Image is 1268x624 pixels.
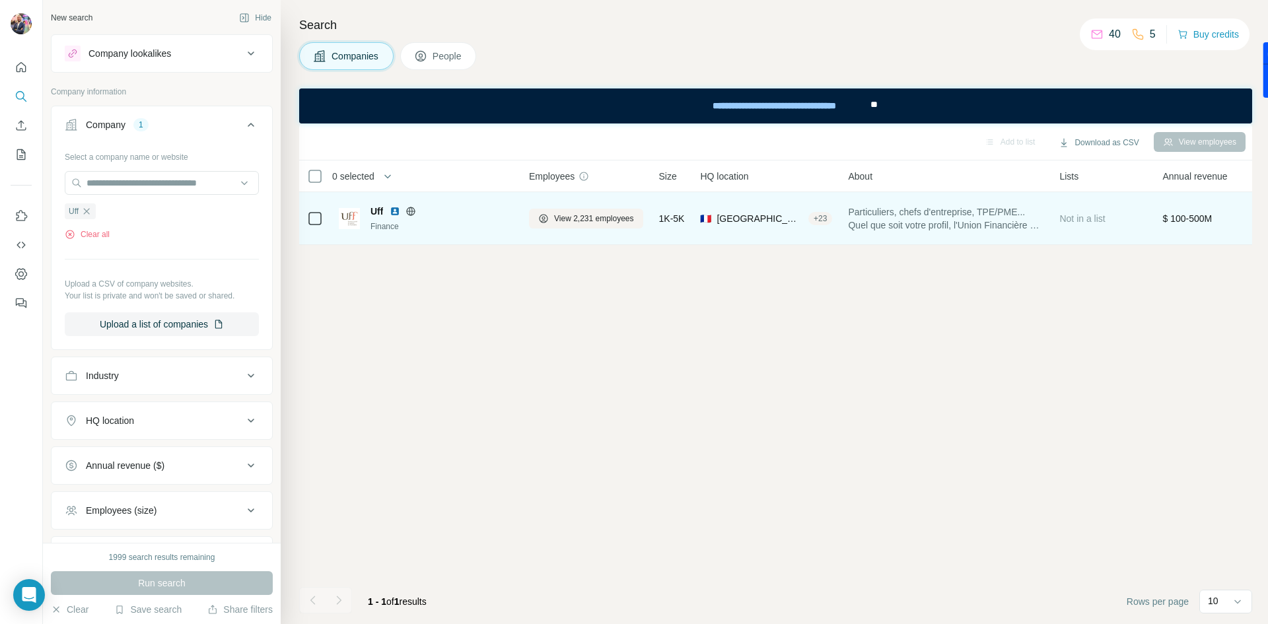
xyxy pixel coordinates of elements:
button: Hide [230,8,281,28]
button: Industry [52,360,272,392]
div: Industry [86,369,119,382]
span: 1 [394,596,400,607]
button: Share filters [207,603,273,616]
div: Annual revenue ($) [86,459,164,472]
div: New search [51,12,92,24]
span: Employees [529,170,575,183]
p: 40 [1109,26,1121,42]
p: Your list is private and won't be saved or shared. [65,290,259,302]
span: Size [659,170,677,183]
button: Buy credits [1178,25,1239,44]
button: Clear [51,603,88,616]
img: Logo of Uff [339,208,360,229]
button: Use Surfe API [11,233,32,257]
button: Dashboard [11,262,32,286]
p: Company information [51,86,273,98]
div: 1 [133,119,149,131]
img: LinkedIn logo [390,206,400,217]
div: Open Intercom Messenger [13,579,45,611]
button: View 2,231 employees [529,209,643,228]
span: of [386,596,394,607]
div: Finance [370,221,513,232]
button: Company1 [52,109,272,146]
div: HQ location [86,414,134,427]
button: Quick start [11,55,32,79]
span: Rows per page [1127,595,1189,608]
img: Avatar [11,13,32,34]
span: 0 selected [332,170,374,183]
span: People [433,50,463,63]
span: Annual revenue [1162,170,1227,183]
button: My lists [11,143,32,166]
p: 10 [1208,594,1218,607]
span: 1K-5K [659,212,685,225]
div: Company lookalikes [88,47,171,60]
div: + 23 [808,213,832,225]
span: $ 100-500M [1162,213,1212,224]
button: Company lookalikes [52,38,272,69]
div: 1999 search results remaining [109,551,215,563]
button: Technologies [52,539,272,571]
span: Uff [370,205,383,218]
span: 1 - 1 [368,596,386,607]
span: HQ location [700,170,748,183]
p: Upload a CSV of company websites. [65,278,259,290]
h4: Search [299,16,1252,34]
div: Employees (size) [86,504,157,517]
span: 🇫🇷 [700,212,711,225]
button: Clear all [65,228,110,240]
div: Select a company name or website [65,146,259,163]
span: About [848,170,872,183]
span: Uff [69,205,79,217]
span: Companies [332,50,380,63]
button: Enrich CSV [11,114,32,137]
button: Save search [114,603,182,616]
span: View 2,231 employees [554,213,634,225]
button: Download as CSV [1049,133,1148,153]
span: Particuliers, chefs d'entreprise, TPE/PME... Quel que soit votre profil, l'Union Financière de Fr... [848,205,1043,232]
iframe: Banner [299,88,1252,123]
span: Lists [1059,170,1078,183]
span: Not in a list [1059,213,1105,224]
button: Annual revenue ($) [52,450,272,481]
button: Search [11,85,32,108]
button: Feedback [11,291,32,315]
span: results [368,596,427,607]
span: [GEOGRAPHIC_DATA], [GEOGRAPHIC_DATA], [GEOGRAPHIC_DATA] [717,212,803,225]
button: Use Surfe on LinkedIn [11,204,32,228]
p: 5 [1150,26,1156,42]
button: Employees (size) [52,495,272,526]
button: Upload a list of companies [65,312,259,336]
div: Company [86,118,125,131]
button: HQ location [52,405,272,436]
